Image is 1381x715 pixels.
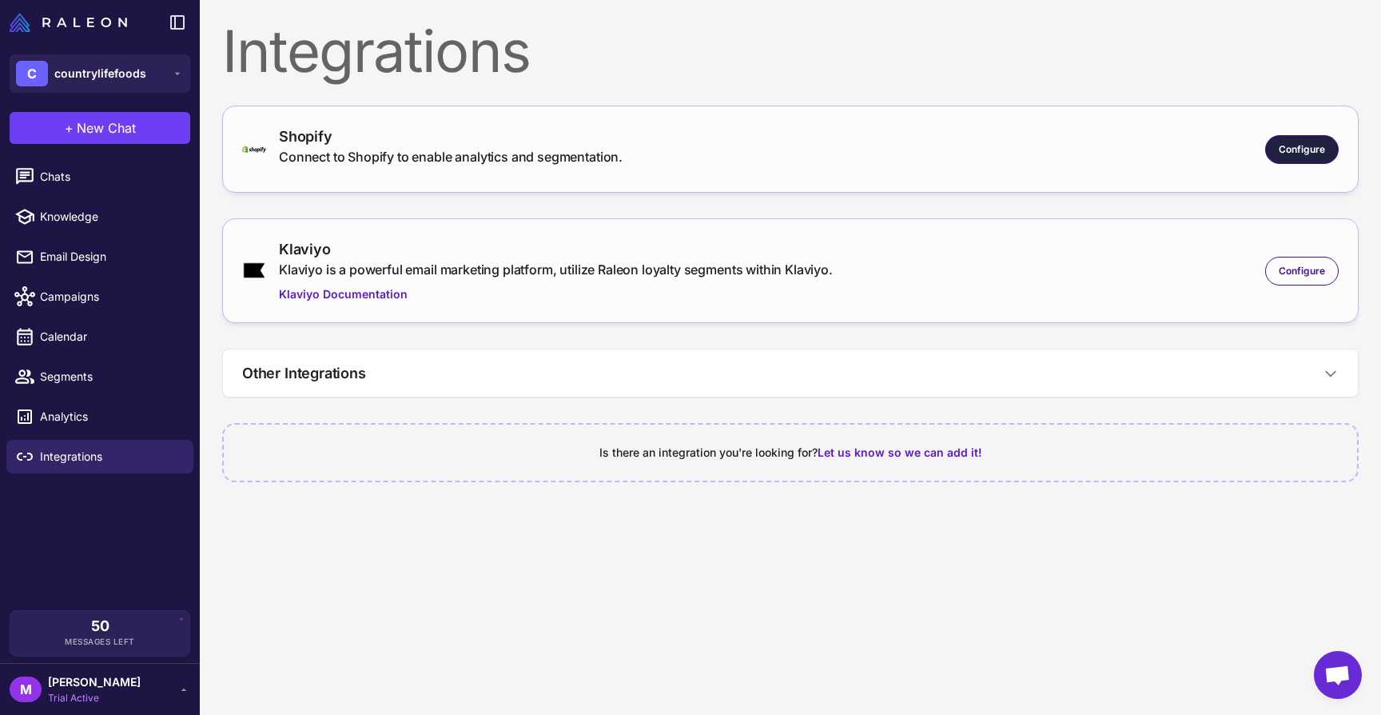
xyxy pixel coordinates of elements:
span: Configure [1279,142,1325,157]
a: Klaviyo Documentation [279,286,833,303]
span: Let us know so we can add it! [818,445,982,459]
button: Other Integrations [223,350,1358,397]
div: Klaviyo is a powerful email marketing platform, utilize Raleon loyalty segments within Klaviyo. [279,260,833,279]
span: + [65,118,74,138]
span: countrylifefoods [54,65,146,82]
span: Chats [40,168,181,186]
a: Analytics [6,400,193,433]
a: Chats [6,160,193,194]
div: C [16,61,48,86]
span: Segments [40,368,181,385]
a: Email Design [6,240,193,274]
span: [PERSON_NAME] [48,673,141,691]
a: Raleon Logo [10,13,133,32]
img: Raleon Logo [10,13,127,32]
img: shopify-logo-primary-logo-456baa801ee66a0a435671082365958316831c9960c480451dd0330bcdae304f.svg [242,146,266,153]
div: M [10,677,42,702]
a: Campaigns [6,280,193,314]
a: Segments [6,360,193,393]
div: Connect to Shopify to enable analytics and segmentation. [279,147,623,166]
span: 50 [91,619,109,633]
span: Integrations [40,448,181,465]
a: Knowledge [6,200,193,234]
div: Is there an integration you're looking for? [243,444,1338,461]
span: Calendar [40,328,181,346]
span: New Chat [77,118,136,138]
img: klaviyo.png [242,262,266,279]
span: Trial Active [48,691,141,705]
div: Integrations [222,22,1359,80]
button: Ccountrylifefoods [10,54,190,93]
span: Knowledge [40,208,181,226]
a: Integrations [6,440,193,473]
span: Messages Left [65,636,135,648]
h3: Other Integrations [242,362,366,384]
span: Campaigns [40,288,181,306]
a: Open chat [1314,651,1362,699]
div: Klaviyo [279,238,833,260]
span: Email Design [40,248,181,266]
a: Calendar [6,320,193,354]
span: Configure [1279,264,1325,278]
div: Shopify [279,126,623,147]
button: +New Chat [10,112,190,144]
span: Analytics [40,408,181,425]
